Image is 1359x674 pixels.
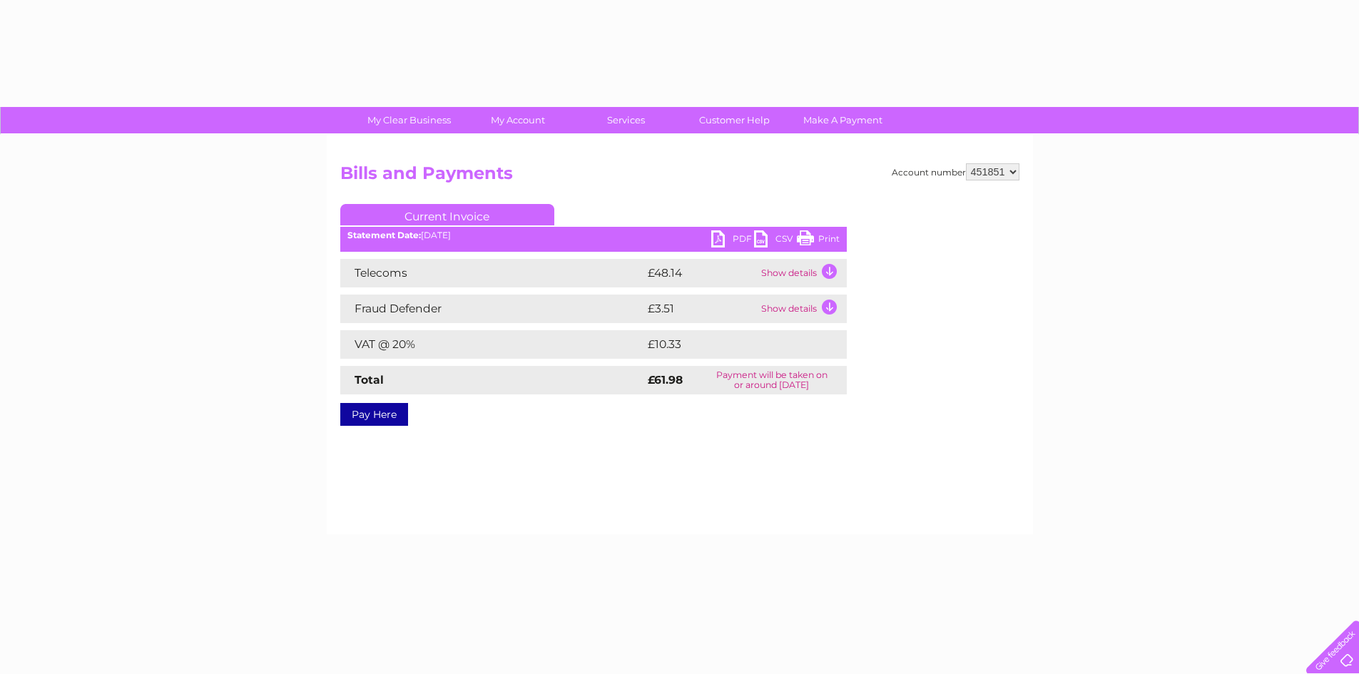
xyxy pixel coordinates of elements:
td: Show details [758,295,847,323]
strong: Total [355,373,384,387]
a: CSV [754,230,797,251]
td: Show details [758,259,847,287]
td: £3.51 [644,295,758,323]
a: PDF [711,230,754,251]
b: Statement Date: [347,230,421,240]
td: Fraud Defender [340,295,644,323]
td: VAT @ 20% [340,330,644,359]
a: Customer Help [676,107,793,133]
a: Current Invoice [340,204,554,225]
h2: Bills and Payments [340,163,1019,190]
td: £48.14 [644,259,758,287]
td: Payment will be taken on or around [DATE] [697,366,847,394]
td: Telecoms [340,259,644,287]
div: Account number [892,163,1019,180]
td: £10.33 [644,330,817,359]
a: Services [567,107,685,133]
a: Make A Payment [784,107,902,133]
a: Print [797,230,840,251]
a: My Account [459,107,576,133]
strong: £61.98 [648,373,683,387]
a: My Clear Business [350,107,468,133]
a: Pay Here [340,403,408,426]
div: [DATE] [340,230,847,240]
